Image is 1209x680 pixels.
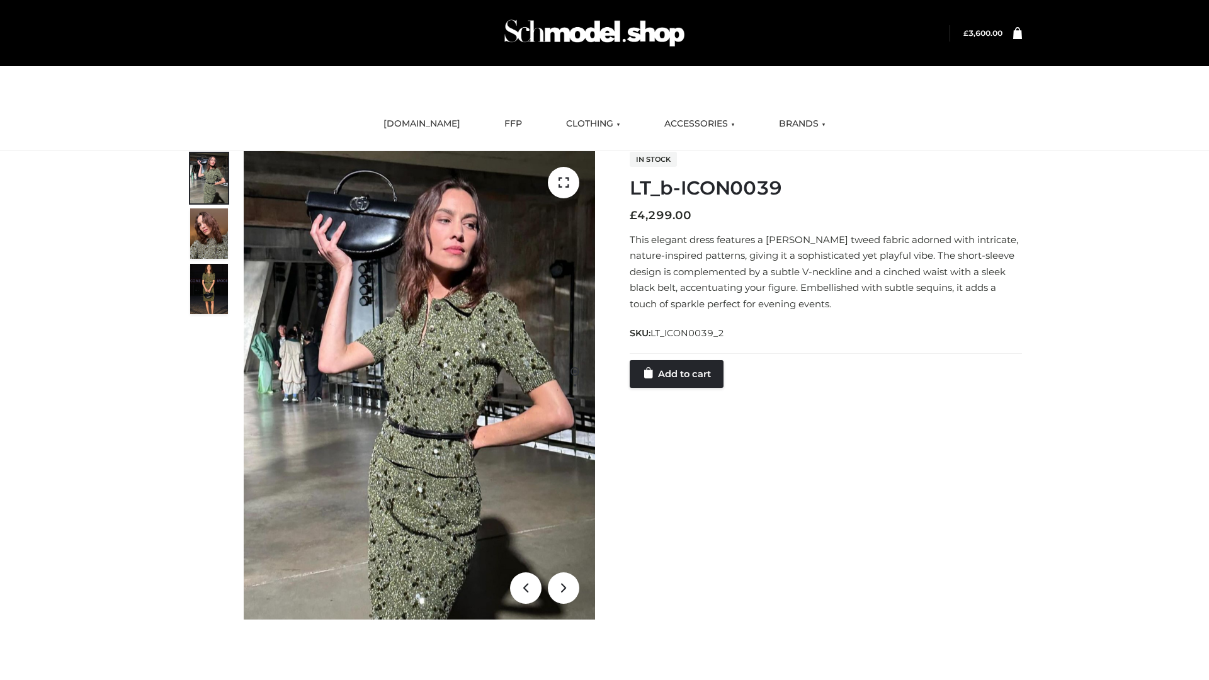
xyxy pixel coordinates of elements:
[769,110,835,138] a: BRANDS
[630,208,637,222] span: £
[500,8,689,58] img: Schmodel Admin 964
[630,177,1022,200] h1: LT_b-ICON0039
[630,360,724,388] a: Add to cart
[557,110,630,138] a: CLOTHING
[190,153,228,203] img: Screenshot-2024-10-29-at-6.59.56%E2%80%AFPM.jpg
[630,152,677,167] span: In stock
[963,28,1002,38] a: £3,600.00
[650,327,724,339] span: LT_ICON0039_2
[630,208,691,222] bdi: 4,299.00
[495,110,531,138] a: FFP
[655,110,744,138] a: ACCESSORIES
[190,264,228,314] img: Screenshot-2024-10-29-at-7.00.09%E2%80%AFPM.jpg
[244,151,595,620] img: LT_b-ICON0039
[190,208,228,259] img: Screenshot-2024-10-29-at-7.00.03%E2%80%AFPM.jpg
[374,110,470,138] a: [DOMAIN_NAME]
[630,232,1022,312] p: This elegant dress features a [PERSON_NAME] tweed fabric adorned with intricate, nature-inspired ...
[630,326,725,341] span: SKU:
[963,28,1002,38] bdi: 3,600.00
[963,28,968,38] span: £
